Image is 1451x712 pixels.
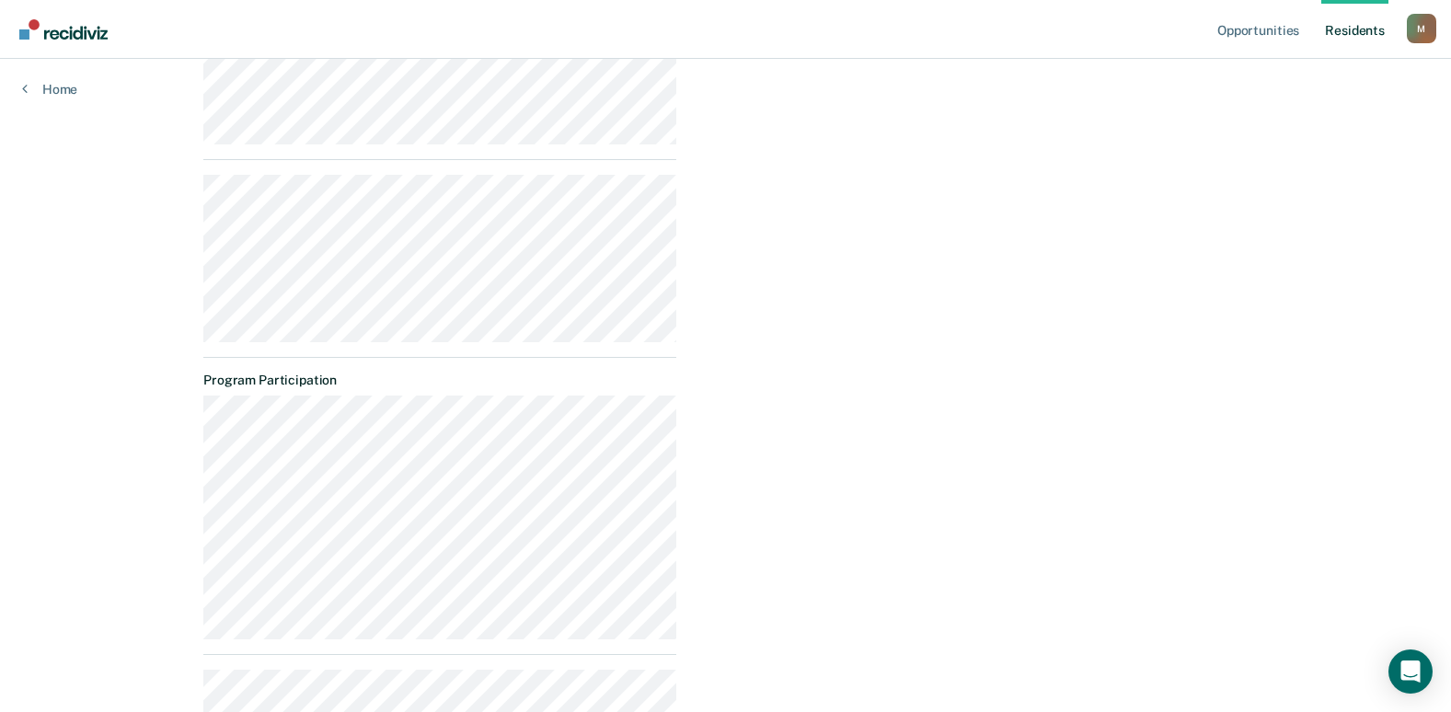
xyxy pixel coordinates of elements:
div: M [1407,14,1436,43]
dt: Program Participation [203,373,676,388]
img: Recidiviz [19,19,108,40]
div: Open Intercom Messenger [1388,649,1433,694]
button: Profile dropdown button [1407,14,1436,43]
a: Home [22,81,77,98]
